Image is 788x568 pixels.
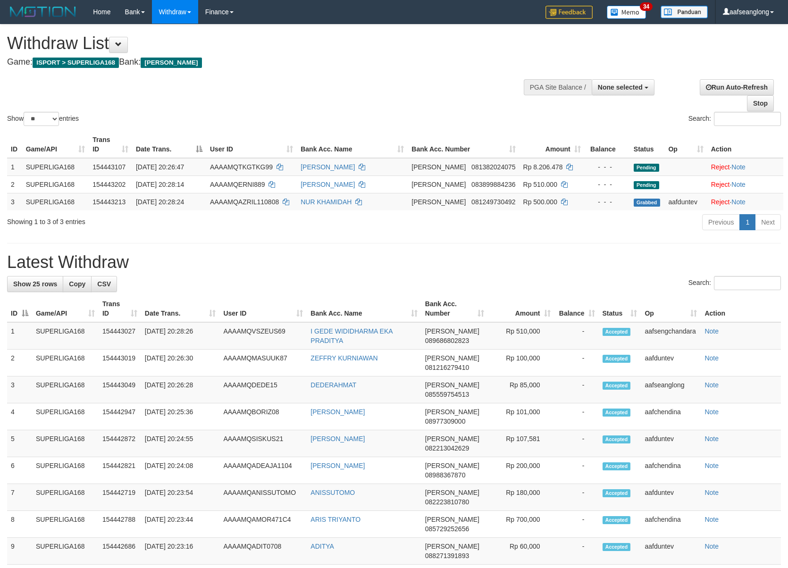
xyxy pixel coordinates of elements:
[425,354,479,362] span: [PERSON_NAME]
[219,457,307,484] td: AAAAMQADEAJA1104
[524,79,592,95] div: PGA Site Balance /
[739,214,755,230] a: 1
[704,462,719,469] a: Note
[711,163,730,171] a: Reject
[206,131,297,158] th: User ID: activate to sort column ascending
[411,163,466,171] span: [PERSON_NAME]
[219,511,307,538] td: AAAAMQAMOR471C4
[634,164,659,172] span: Pending
[92,181,126,188] span: 154443202
[425,391,469,398] span: Copy 085559754513 to clipboard
[641,511,701,538] td: aafchendina
[641,457,701,484] td: aafchendina
[97,280,111,288] span: CSV
[704,543,719,550] a: Note
[141,403,220,430] td: [DATE] 20:25:36
[7,350,32,376] td: 2
[425,337,469,344] span: Copy 089686802823 to clipboard
[523,198,557,206] span: Rp 500.000
[92,163,126,171] span: 154443107
[707,131,783,158] th: Action
[32,376,99,403] td: SUPERLIGA168
[425,552,469,560] span: Copy 088271391893 to clipboard
[488,376,554,403] td: Rp 85,000
[704,516,719,523] a: Note
[603,516,631,524] span: Accepted
[425,516,479,523] span: [PERSON_NAME]
[141,484,220,511] td: [DATE] 20:23:54
[714,276,781,290] input: Search:
[488,511,554,538] td: Rp 700,000
[310,408,365,416] a: [PERSON_NAME]
[554,538,599,565] td: -
[471,198,515,206] span: Copy 081249730492 to clipboard
[7,403,32,430] td: 4
[141,295,220,322] th: Date Trans.: activate to sort column ascending
[89,131,132,158] th: Trans ID: activate to sort column ascending
[554,430,599,457] td: -
[603,409,631,417] span: Accepted
[664,131,707,158] th: Op: activate to sort column ascending
[22,175,89,193] td: SUPERLIGA168
[603,382,631,390] span: Accepted
[32,403,99,430] td: SUPERLIGA168
[7,158,22,176] td: 1
[99,457,141,484] td: 154442821
[91,276,117,292] a: CSV
[7,193,22,210] td: 3
[22,131,89,158] th: Game/API: activate to sort column ascending
[520,131,585,158] th: Amount: activate to sort column ascending
[731,163,746,171] a: Note
[32,350,99,376] td: SUPERLIGA168
[7,253,781,272] h1: Latest Withdraw
[711,181,730,188] a: Reject
[32,538,99,565] td: SUPERLIGA168
[661,6,708,18] img: panduan.png
[588,162,626,172] div: - - -
[523,181,557,188] span: Rp 510.000
[704,354,719,362] a: Note
[141,430,220,457] td: [DATE] 20:24:55
[310,381,356,389] a: DEDERAHMAT
[310,489,355,496] a: ANISSUTOMO
[219,403,307,430] td: AAAAMQBORIZ08
[630,131,665,158] th: Status
[7,511,32,538] td: 8
[585,131,630,158] th: Balance
[592,79,654,95] button: None selected
[554,511,599,538] td: -
[641,295,701,322] th: Op: activate to sort column ascending
[425,327,479,335] span: [PERSON_NAME]
[425,408,479,416] span: [PERSON_NAME]
[7,484,32,511] td: 7
[688,276,781,290] label: Search:
[607,6,646,19] img: Button%20Memo.svg
[141,457,220,484] td: [DATE] 20:24:08
[7,322,32,350] td: 1
[310,327,392,344] a: I GEDE WIDIDHARMA EKA PRADITYA
[307,295,421,322] th: Bank Acc. Name: activate to sort column ascending
[641,538,701,565] td: aafduntev
[210,198,279,206] span: AAAAMQAZRIL110808
[711,198,730,206] a: Reject
[707,158,783,176] td: ·
[488,457,554,484] td: Rp 200,000
[7,112,79,126] label: Show entries
[22,193,89,210] td: SUPERLIGA168
[421,295,488,322] th: Bank Acc. Number: activate to sort column ascending
[641,350,701,376] td: aafduntev
[99,484,141,511] td: 154442719
[32,511,99,538] td: SUPERLIGA168
[641,376,701,403] td: aafseanglong
[588,197,626,207] div: - - -
[7,295,32,322] th: ID: activate to sort column descending
[141,322,220,350] td: [DATE] 20:28:26
[310,543,334,550] a: ADITYA
[425,525,469,533] span: Copy 085729252656 to clipboard
[22,158,89,176] td: SUPERLIGA168
[219,295,307,322] th: User ID: activate to sort column ascending
[634,199,660,207] span: Grabbed
[408,131,519,158] th: Bank Acc. Number: activate to sort column ascending
[136,181,184,188] span: [DATE] 20:28:14
[132,131,206,158] th: Date Trans.: activate to sort column descending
